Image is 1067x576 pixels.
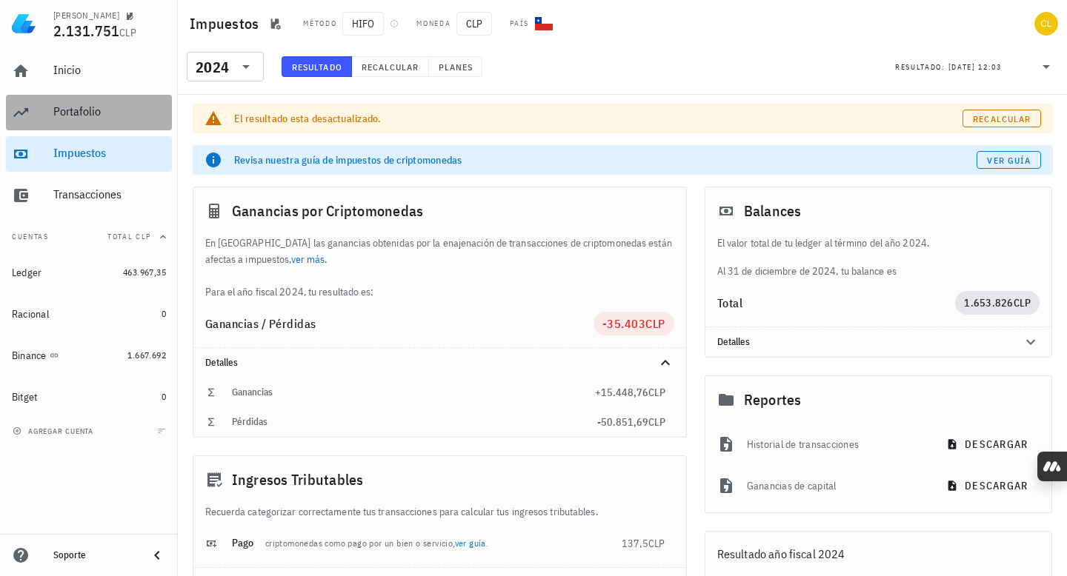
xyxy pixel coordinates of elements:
[986,155,1031,166] span: Ver guía
[6,136,172,172] a: Impuestos
[747,469,925,502] div: Ganancias de capital
[9,423,100,438] button: agregar cuenta
[53,146,166,160] div: Impuestos
[162,391,166,402] span: 0
[1034,12,1058,36] div: avatar
[361,61,419,73] span: Recalcular
[949,479,1028,492] span: descargar
[234,111,963,126] div: El resultado esta desactualizado.
[895,57,948,76] div: Resultado:
[123,267,166,278] span: 463.967,35
[12,267,42,279] div: Ledger
[205,357,639,369] div: Detalles
[964,296,1013,309] span: 1.653.826
[972,113,1031,124] span: Recalcular
[937,431,1040,458] button: descargar
[949,438,1028,451] span: descargar
[429,56,483,77] button: Planes
[416,18,451,30] div: Moneda
[6,379,172,415] a: Bitget 0
[282,56,352,77] button: Resultado
[190,12,265,36] h1: Impuestos
[232,536,254,549] span: Pago
[342,12,384,36] span: HIFO
[705,327,1052,357] div: Detalles
[886,53,1064,81] div: Resultado:[DATE] 12:03
[535,15,553,33] div: CL-icon
[747,428,925,461] div: Historial de transacciones
[648,386,665,399] span: CLP
[948,60,1002,75] div: [DATE] 12:03
[717,336,1005,348] div: Detalles
[193,456,686,503] div: Ingresos Tributables
[162,308,166,319] span: 0
[12,391,38,403] div: Bitget
[6,53,172,89] a: Inicio
[303,18,336,30] div: Método
[291,61,342,73] span: Resultado
[456,12,492,36] span: CLP
[291,252,325,266] a: ver más
[6,178,172,213] a: Transacciones
[602,316,646,331] span: -35.403
[648,415,665,429] span: CLP
[6,219,172,255] button: CuentasTotal CLP
[6,338,172,373] a: Binance 1.667.692
[455,538,486,549] a: ver guía
[6,296,172,332] a: Racional 0
[977,151,1041,169] a: Ver guía
[1014,296,1031,309] span: CLP
[53,187,166,201] div: Transacciones
[193,348,686,378] div: Detalles
[352,56,429,77] button: Recalcular
[12,308,49,321] div: Racional
[265,538,488,549] span: criptomonedas como pago por un bien o servicio, .
[438,61,473,73] span: Planes
[6,255,172,290] a: Ledger 463.967,35
[705,235,1052,279] div: Al 31 de diciembre de 2024, tu balance es
[193,187,686,235] div: Ganancias por Criptomonedas
[963,110,1041,127] a: Recalcular
[53,21,119,41] span: 2.131.751
[127,349,166,361] span: 1.667.692
[510,18,529,30] div: País
[232,386,595,398] div: Ganancias
[597,415,648,429] span: -50.851,69
[232,416,597,428] div: Pérdidas
[645,316,665,331] span: CLP
[705,532,1052,576] div: Resultado año fiscal 2024
[234,153,977,167] div: Revisa nuestra guía de impuestos de criptomonedas
[937,472,1040,499] button: descargar
[193,503,686,520] div: Recuerda categorizar correctamente tus transacciones para calcular tus ingresos tributables.
[205,316,316,331] span: Ganancias / Pérdidas
[705,376,1052,423] div: Reportes
[717,297,956,309] div: Total
[16,426,93,436] span: agregar cuenta
[6,95,172,130] a: Portafolio
[187,52,264,81] div: 2024
[705,187,1052,235] div: Balances
[53,10,119,21] div: [PERSON_NAME]
[12,349,47,362] div: Binance
[196,60,229,75] div: 2024
[119,26,136,39] span: CLP
[595,386,648,399] span: +15.448,76
[12,12,36,36] img: LedgiFi
[648,537,665,550] span: CLP
[622,537,648,550] span: 137,5
[53,63,166,77] div: Inicio
[717,235,1040,251] p: El valor total de tu ledger al término del año 2024.
[53,104,166,118] div: Portafolio
[193,235,686,300] div: En [GEOGRAPHIC_DATA] las ganancias obtenidas por la enajenación de transacciones de criptomonedas...
[107,232,151,241] span: Total CLP
[53,549,136,561] div: Soporte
